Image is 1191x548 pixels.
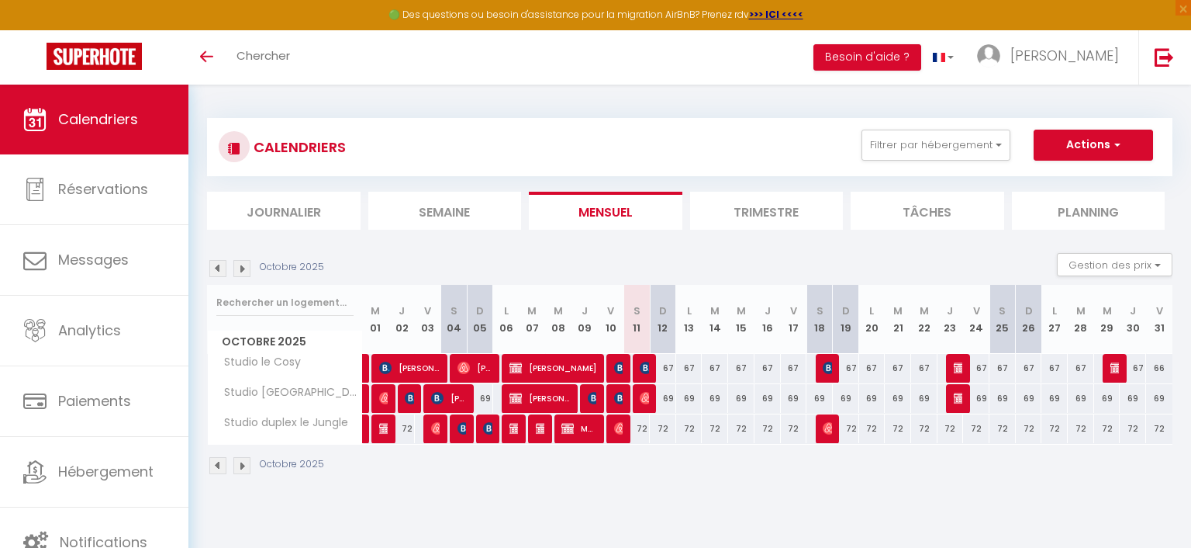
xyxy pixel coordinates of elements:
[1155,47,1174,67] img: logout
[885,354,911,383] div: 67
[388,285,415,354] th: 02
[963,285,989,354] th: 24
[363,285,389,354] th: 01
[1010,46,1119,65] span: [PERSON_NAME]
[859,354,885,383] div: 67
[598,285,624,354] th: 10
[650,285,676,354] th: 12
[554,303,563,318] abbr: M
[457,414,466,443] span: [PERSON_NAME]
[1012,192,1165,230] li: Planning
[467,285,493,354] th: 05
[911,285,937,354] th: 22
[1068,354,1094,383] div: 67
[833,285,859,354] th: 19
[947,303,953,318] abbr: J
[754,354,781,383] div: 67
[467,384,493,413] div: 69
[509,383,571,413] span: [PERSON_NAME]
[379,414,388,443] span: [PERSON_NAME]
[885,414,911,443] div: 72
[737,303,746,318] abbr: M
[509,414,518,443] span: MTS FRANCE .
[368,192,522,230] li: Semaine
[749,8,803,21] a: >>> ICI <<<<
[1057,253,1172,276] button: Gestion des prix
[861,130,1010,161] button: Filtrer par hébergement
[520,285,546,354] th: 07
[754,414,781,443] div: 72
[536,414,544,443] span: [PERSON_NAME]
[1016,285,1042,354] th: 26
[690,192,844,230] li: Trimestre
[424,303,431,318] abbr: V
[1146,384,1172,413] div: 69
[509,353,597,383] span: [PERSON_NAME]
[640,383,648,413] span: [PERSON_NAME]
[911,354,937,383] div: 67
[614,414,623,443] span: [PERSON_NAME]
[702,285,728,354] th: 14
[963,414,989,443] div: 72
[1041,414,1068,443] div: 72
[476,303,484,318] abbr: D
[1120,285,1146,354] th: 30
[571,285,598,354] th: 09
[561,414,596,443] span: MTS FRANCE .
[676,354,703,383] div: 67
[441,285,468,354] th: 04
[833,414,859,443] div: 72
[687,303,692,318] abbr: L
[676,285,703,354] th: 13
[999,303,1006,318] abbr: S
[1034,130,1153,161] button: Actions
[754,285,781,354] th: 16
[1120,414,1146,443] div: 72
[710,303,720,318] abbr: M
[529,192,682,230] li: Mensuel
[1146,285,1172,354] th: 31
[869,303,874,318] abbr: L
[210,414,352,432] span: Studio duplex le Jungle
[58,109,138,129] span: Calendriers
[1025,303,1033,318] abbr: D
[399,303,405,318] abbr: J
[1041,354,1068,383] div: 67
[379,353,440,383] span: [PERSON_NAME]
[833,384,859,413] div: 69
[58,321,121,340] span: Analytics
[728,285,754,354] th: 15
[676,414,703,443] div: 72
[1110,353,1119,383] span: [PERSON_NAME]
[1146,414,1172,443] div: 72
[823,414,831,443] span: [PERSON_NAME]
[893,303,903,318] abbr: M
[1016,354,1042,383] div: 67
[614,353,623,383] span: [PERSON_NAME]
[781,384,807,413] div: 69
[963,384,989,413] div: 69
[1016,384,1042,413] div: 69
[260,457,324,472] p: Octobre 2025
[640,353,648,383] span: [PERSON_NAME]
[790,303,797,318] abbr: V
[1094,414,1120,443] div: 72
[614,383,623,413] span: [PERSON_NAME]
[1068,414,1094,443] div: 72
[216,289,354,317] input: Rechercher un logement...
[363,414,371,444] a: [PERSON_NAME]
[977,44,1000,68] img: ...
[954,383,962,413] span: [PERSON_NAME]
[379,383,388,413] span: [PERSON_NAME]
[851,192,1004,230] li: Tâches
[58,179,148,199] span: Réservations
[781,354,807,383] div: 67
[623,285,650,354] th: 11
[250,130,346,165] h3: CALENDRIERS
[1120,384,1146,413] div: 69
[1094,384,1120,413] div: 69
[47,43,142,70] img: Super Booking
[702,414,728,443] div: 72
[765,303,771,318] abbr: J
